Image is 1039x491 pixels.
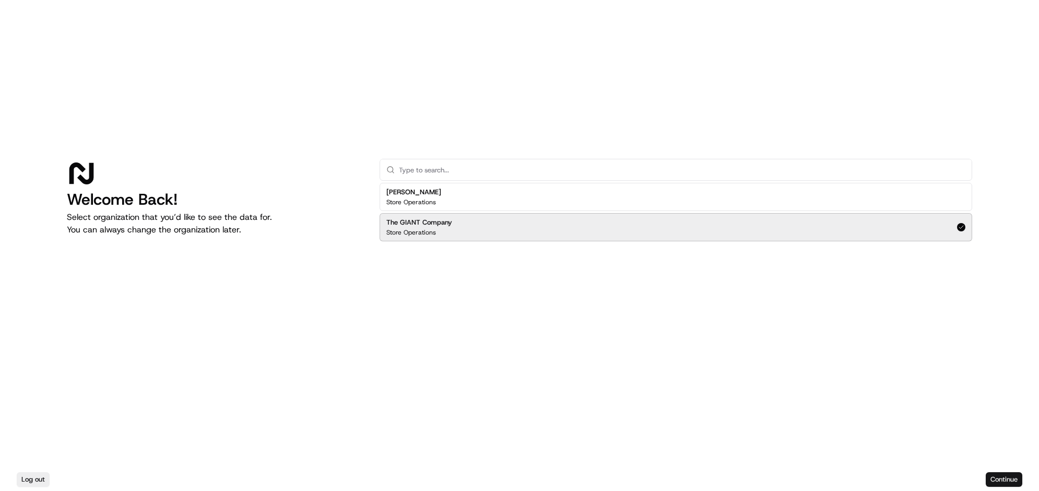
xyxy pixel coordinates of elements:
[380,181,972,243] div: Suggestions
[399,159,965,180] input: Type to search...
[386,188,441,197] h2: [PERSON_NAME]
[67,190,363,209] h1: Welcome Back!
[17,472,50,487] button: Log out
[386,218,452,227] h2: The GIANT Company
[386,198,436,206] p: Store Operations
[386,228,436,237] p: Store Operations
[986,472,1022,487] button: Continue
[67,211,363,236] p: Select organization that you’d like to see the data for. You can always change the organization l...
